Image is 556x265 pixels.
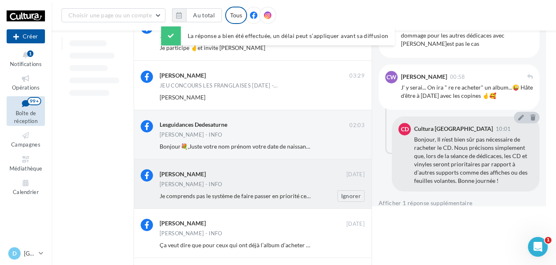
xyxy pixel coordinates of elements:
div: [PERSON_NAME] [401,74,447,80]
div: 99+ [27,97,41,105]
p: [GEOGRAPHIC_DATA] [24,249,35,258]
a: Médiathèque [7,153,45,173]
div: [PERSON_NAME] - INFO [160,182,222,187]
span: [DATE] [346,220,365,228]
div: Nouvelle campagne [7,29,45,43]
div: [PERSON_NAME] [160,219,206,227]
iframe: Intercom live chat [528,237,548,257]
a: Calendrier [7,177,45,197]
div: [PERSON_NAME] - INFO [160,132,222,137]
a: Opérations [7,72,45,92]
div: [PERSON_NAME] [160,71,206,80]
div: J' y serai... On ira " re re acheter" un album...😜 Hâte d'être à [DATE] avec les copines 🤞🥰 [401,83,533,100]
span: Je participe 🤞et invite [PERSON_NAME] [160,44,265,51]
span: CD [401,125,409,133]
span: 10:01 [496,126,511,132]
div: Lesguidances Dedesaturne [160,121,227,129]
a: Campagnes [7,129,45,149]
button: Afficher 1 réponse supplémentaire [379,198,473,208]
button: Notifications 1 [7,49,45,69]
button: Au total [172,8,222,22]
a: Boîte de réception99+ [7,96,45,126]
button: Au total [186,8,222,22]
span: Opérations [12,84,40,91]
span: Choisir une page ou un compte [68,12,152,19]
span: 00:58 [450,74,465,80]
div: [PERSON_NAME] - INFO [160,231,222,236]
span: [DATE] [346,171,365,178]
span: Bonjour, Il n’est bien sûr pas nécessaire de racheter le CD. Nous précisons simplement que, lors ... [414,136,528,184]
span: Boîte de réception [14,110,38,124]
button: Ignorer [337,190,365,202]
button: Choisir une page ou un compte [61,8,165,22]
div: La réponse a bien été effectuée, un délai peut s’appliquer avant sa diffusion [161,26,395,45]
span: [PERSON_NAME] [160,94,205,101]
span: Campagnes [11,141,40,148]
a: D [GEOGRAPHIC_DATA] [7,246,45,261]
div: Je comprends pas le système de faire passer en priorité ceux qui achètent sur place .. c’est domm... [401,15,533,48]
span: Calendrier [13,189,39,195]
button: Créer [7,29,45,43]
span: Médiathèque [9,165,42,172]
span: 02:03 [349,122,365,129]
span: JEU CONCOURS LES FRANGLAISES [DATE] -... [160,83,278,88]
span: JEU CONCOURS LES FRANGLAISES [DATE] -... [160,33,278,39]
span: D [12,249,16,258]
span: 1 [545,237,551,244]
div: Tous [225,7,247,24]
span: CW [386,73,396,81]
span: 03:29 [349,72,365,80]
div: [PERSON_NAME] [160,170,206,178]
div: 1 [27,50,33,57]
span: Notifications [10,61,42,67]
div: Cultura [GEOGRAPHIC_DATA] [414,126,493,132]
